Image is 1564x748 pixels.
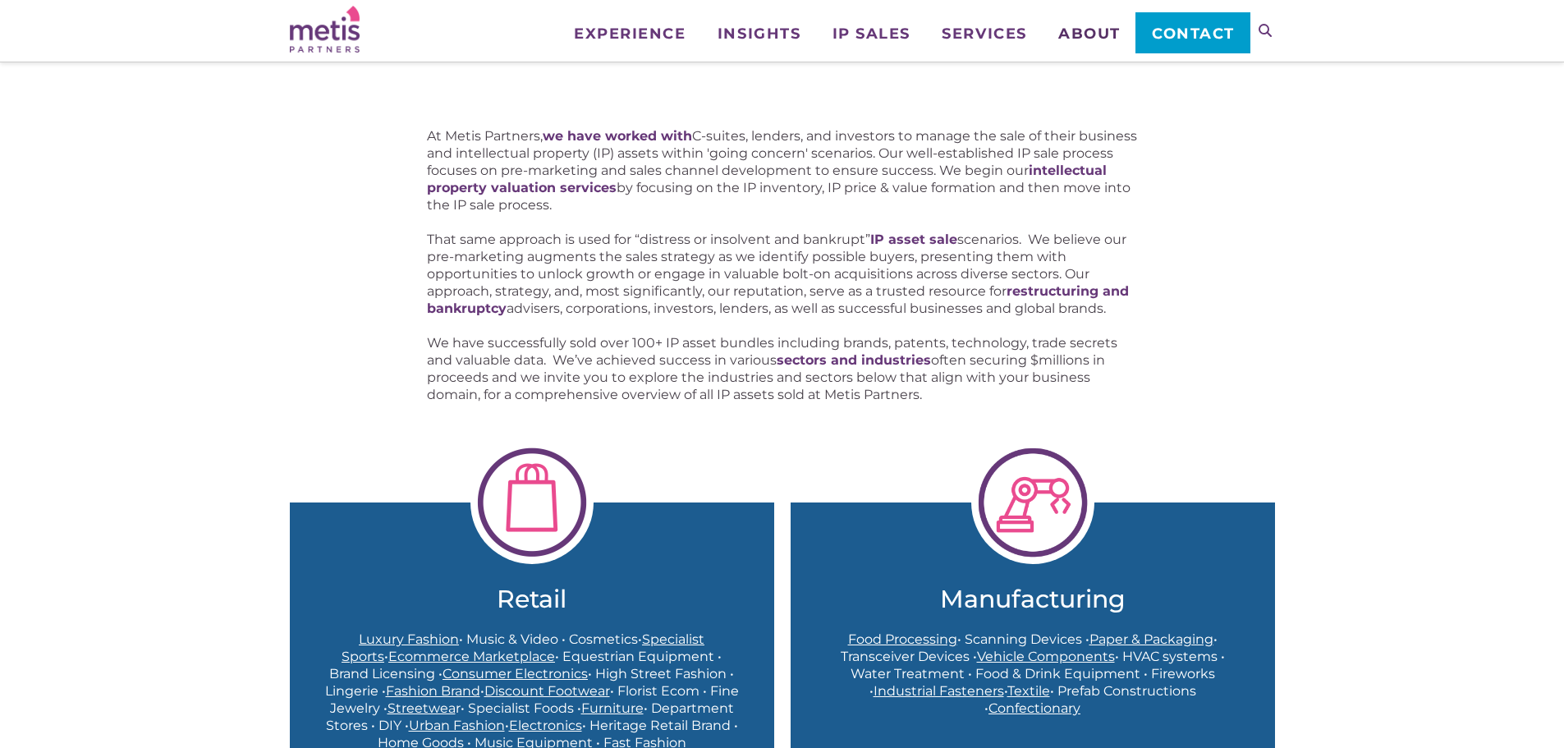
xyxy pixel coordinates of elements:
[484,683,610,699] a: Discount Footwear
[386,683,480,699] a: Fashion Brand
[1007,683,1050,699] a: Textile
[942,26,1026,41] span: Services
[1089,631,1213,647] a: Paper & Packaging
[427,334,1137,403] p: We have successfully sold over 100+ IP asset bundles including brands, patents, technology, trade...
[832,26,910,41] span: IP Sales
[1058,26,1121,41] span: About
[388,700,456,716] span: Streetwea
[427,127,1137,213] p: At Metis Partners, C-suites, lenders, and investors to manage the sale of their business and inte...
[388,649,555,664] a: Ecommerce Marketplace
[988,700,1080,716] a: Confectionary
[848,631,957,647] a: Food Processing
[470,441,594,564] img: Retail-e1613170977700.png
[443,666,588,681] a: Consumer Electronics
[977,649,1115,664] a: Vehicle Components
[874,683,1004,699] a: Industrial Fasteners
[1135,12,1250,53] a: Contact
[823,585,1242,614] a: Manufacturing
[581,700,644,716] a: Furniture
[359,631,459,647] a: Luxury Fashion
[427,231,1137,317] p: That same approach is used for “distress or insolvent and bankrupt” scenarios. We believe our pre...
[290,6,360,53] img: Metis Partners
[823,631,1242,717] p: • Scanning Devices • • Transceiver Devices • • HVAC systems • Water Treatment • Food & Drink Equi...
[718,26,800,41] span: Insights
[574,26,686,41] span: Experience
[509,718,582,733] a: Electronics
[409,718,505,733] a: Urban Fashion
[1152,26,1235,41] span: Contact
[388,700,461,716] a: Streetwear
[323,585,741,614] a: Retail
[543,128,692,144] a: we have worked with
[870,232,957,247] a: IP asset sale
[971,441,1094,564] img: Manufacturing-1-1024x1024.png
[777,352,931,368] a: sectors and industries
